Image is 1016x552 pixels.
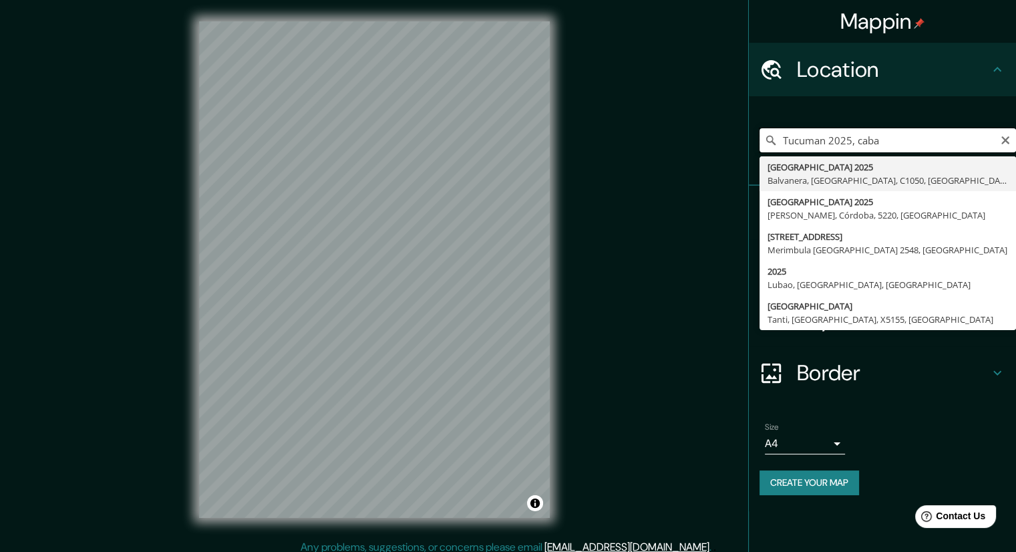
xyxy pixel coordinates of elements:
h4: Mappin [840,8,925,35]
div: [GEOGRAPHIC_DATA] [768,299,1008,313]
iframe: Help widget launcher [897,500,1001,537]
div: Tanti, [GEOGRAPHIC_DATA], X5155, [GEOGRAPHIC_DATA] [768,313,1008,326]
button: Toggle attribution [527,495,543,511]
div: Border [749,346,1016,400]
h4: Layout [797,306,989,333]
div: Balvanera, [GEOGRAPHIC_DATA], C1050, [GEOGRAPHIC_DATA] [768,174,1008,187]
img: pin-icon.png [914,18,924,29]
canvas: Map [199,21,550,518]
div: [GEOGRAPHIC_DATA] 2025 [768,160,1008,174]
div: [GEOGRAPHIC_DATA] 2025 [768,195,1008,209]
div: [PERSON_NAME], Córdoba, 5220, [GEOGRAPHIC_DATA] [768,209,1008,222]
button: Create your map [759,470,859,495]
h4: Border [797,360,989,386]
button: Clear [1000,133,1011,146]
div: Location [749,43,1016,96]
div: Lubao, [GEOGRAPHIC_DATA], [GEOGRAPHIC_DATA] [768,278,1008,291]
div: [STREET_ADDRESS] [768,230,1008,243]
div: Merimbula [GEOGRAPHIC_DATA] 2548, [GEOGRAPHIC_DATA] [768,243,1008,257]
h4: Location [797,56,989,83]
label: Size [765,422,779,433]
input: Pick your city or area [759,128,1016,152]
div: Style [749,239,1016,293]
div: A4 [765,433,845,454]
div: Pins [749,186,1016,239]
div: Layout [749,293,1016,346]
div: 2025 [768,265,1008,278]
